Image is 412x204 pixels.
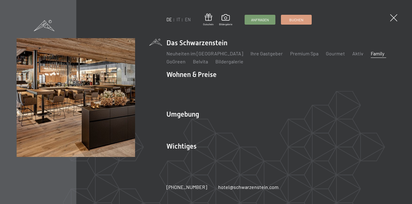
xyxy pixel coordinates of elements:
[166,50,243,56] a: Neuheiten im [GEOGRAPHIC_DATA]
[281,15,311,24] a: Buchen
[289,17,303,22] span: Buchen
[371,50,384,56] a: Family
[218,184,278,190] a: hotel@schwarzenstein.com
[245,15,275,24] a: Anfragen
[203,23,214,26] span: Gutschein
[166,58,186,64] a: GoGreen
[166,17,172,22] a: DE
[166,184,207,190] span: [PHONE_NUMBER]
[251,17,269,22] span: Anfragen
[250,50,283,56] a: Ihre Gastgeber
[185,17,191,22] a: EN
[177,17,180,22] a: IT
[219,14,232,26] a: Bildergalerie
[193,58,208,64] a: Belvita
[166,184,207,190] a: [PHONE_NUMBER]
[215,58,243,64] a: Bildergalerie
[203,14,214,26] a: Gutschein
[326,50,345,56] a: Gourmet
[219,23,232,26] span: Bildergalerie
[290,50,318,56] a: Premium Spa
[352,50,363,56] a: Aktiv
